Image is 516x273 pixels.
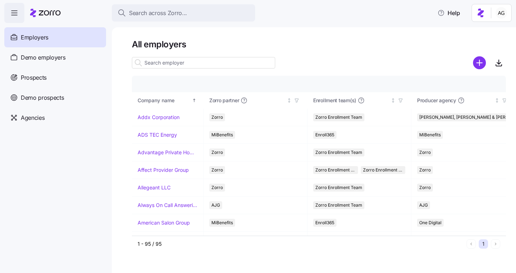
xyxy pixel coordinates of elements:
[211,201,220,209] span: AJG
[315,219,334,227] span: Enroll365
[132,57,275,69] input: Search employer
[411,92,515,109] th: Producer agencyNot sorted
[138,131,177,138] a: ADS TEC Energy
[419,184,431,192] span: Zorro
[315,201,362,209] span: Zorro Enrollment Team
[138,184,171,191] a: Allegeant LLC
[21,113,44,122] span: Agencies
[438,9,460,17] span: Help
[307,92,411,109] th: Enrollment team(s)Not sorted
[419,149,431,156] span: Zorro
[479,239,488,249] button: 1
[419,219,441,227] span: One Digital
[287,98,292,103] div: Not sorted
[132,92,204,109] th: Company nameSorted ascending
[204,92,307,109] th: Zorro partnerNot sorted
[211,149,223,156] span: Zorro
[138,166,189,174] a: Affect Provider Group
[417,97,456,104] span: Producer agency
[496,7,507,19] img: 5fc55c57e0610270ad857448bea2f2d5
[138,219,190,226] a: American Salon Group
[211,131,233,139] span: MiBenefits
[432,6,466,20] button: Help
[211,219,233,227] span: MiBenefits
[419,131,441,139] span: MiBenefits
[4,47,106,67] a: Demo employers
[494,98,500,103] div: Not sorted
[211,113,223,121] span: Zorro
[391,98,396,103] div: Not sorted
[4,108,106,128] a: Agencies
[315,149,362,156] span: Zorro Enrollment Team
[138,202,197,209] a: Always On Call Answering Service
[112,4,255,22] button: Search across Zorro...
[315,166,356,174] span: Zorro Enrollment Team
[363,166,403,174] span: Zorro Enrollment Experts
[211,184,223,192] span: Zorro
[21,53,66,62] span: Demo employers
[467,239,476,249] button: Previous page
[138,97,191,104] div: Company name
[21,33,48,42] span: Employers
[473,56,486,69] svg: add icon
[21,73,47,82] span: Prospects
[4,67,106,88] a: Prospects
[315,131,334,139] span: Enroll365
[315,184,362,192] span: Zorro Enrollment Team
[138,114,180,121] a: Addx Corporation
[209,97,239,104] span: Zorro partner
[192,98,197,103] div: Sorted ascending
[491,239,500,249] button: Next page
[132,39,506,50] h1: All employers
[129,9,187,18] span: Search across Zorro...
[4,88,106,108] a: Demo prospects
[21,93,64,102] span: Demo prospects
[4,27,106,47] a: Employers
[138,149,197,156] a: Advantage Private Home Care
[138,240,464,248] div: 1 - 95 / 95
[211,166,223,174] span: Zorro
[313,97,356,104] span: Enrollment team(s)
[419,166,431,174] span: Zorro
[315,113,362,121] span: Zorro Enrollment Team
[419,201,428,209] span: AJG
